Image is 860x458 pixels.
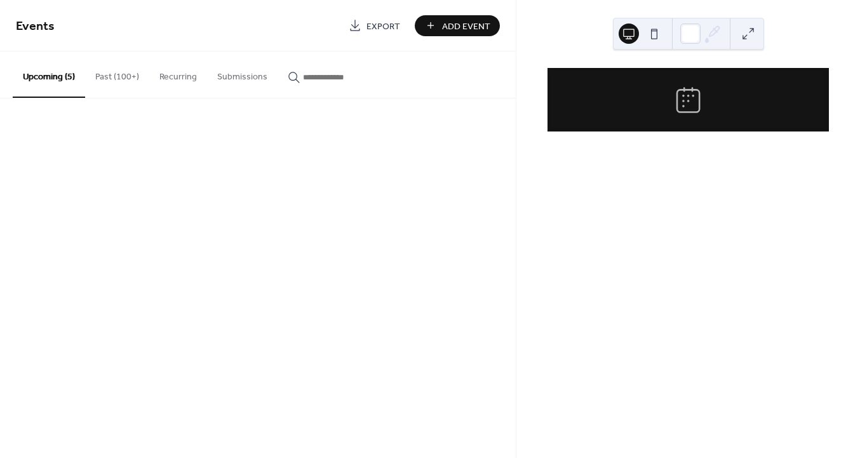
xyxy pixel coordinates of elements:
[366,20,400,33] span: Export
[415,15,500,36] button: Add Event
[207,51,278,97] button: Submissions
[149,51,207,97] button: Recurring
[442,20,490,33] span: Add Event
[13,51,85,98] button: Upcoming (5)
[85,51,149,97] button: Past (100+)
[339,15,410,36] a: Export
[16,14,55,39] span: Events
